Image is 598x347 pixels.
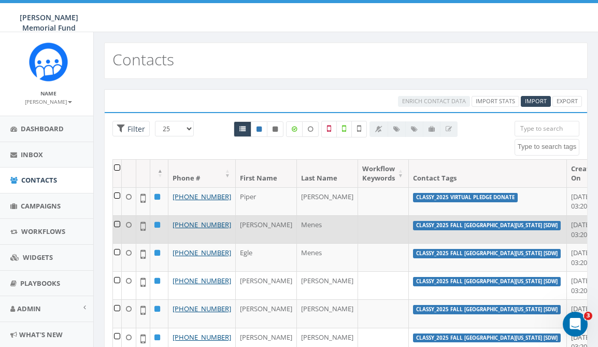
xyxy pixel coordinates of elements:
a: Import [521,96,551,107]
span: Inbox [21,150,43,159]
span: [PERSON_NAME] Memorial Fund [20,12,78,33]
td: [PERSON_NAME] [236,299,297,327]
th: Last Name [297,160,358,187]
a: [PHONE_NUMBER] [173,220,231,229]
i: This phone number is subscribed and will receive texts. [257,126,262,132]
a: Active [251,121,267,137]
label: Validated [336,121,352,137]
a: [PHONE_NUMBER] [173,304,231,313]
label: classy_2025 Fall [GEOGRAPHIC_DATA][US_STATE] [SDW] [413,305,561,314]
h2: Contacts [112,51,174,68]
small: Name [40,90,56,97]
a: [PHONE_NUMBER] [173,332,231,342]
th: First Name [236,160,297,187]
td: [PERSON_NAME] [297,299,358,327]
input: Type to search [515,121,579,136]
textarea: Search [518,142,579,151]
td: Piper [236,187,297,215]
a: [PHONE_NUMBER] [173,192,231,201]
iframe: Intercom live chat [563,312,588,337]
span: Dashboard [21,124,64,133]
span: Advance Filter [112,121,150,137]
a: [PHONE_NUMBER] [173,276,231,285]
td: Egle [236,243,297,271]
label: classy_2025 Virtual Pledge Donate [413,193,518,202]
span: What's New [19,330,63,339]
span: Workflows [21,227,65,236]
label: Not a Mobile [321,121,337,137]
span: Import [525,97,547,105]
label: Data not Enriched [302,121,319,137]
label: classy_2025 Fall [GEOGRAPHIC_DATA][US_STATE] [SDW] [413,249,561,258]
td: Menes [297,215,358,243]
a: [PERSON_NAME] [25,96,72,106]
th: Workflow Keywords: activate to sort column ascending [358,160,409,187]
td: [PERSON_NAME] [236,271,297,299]
a: Opted Out [267,121,283,137]
span: Contacts [21,175,57,185]
td: [PERSON_NAME] [297,271,358,299]
td: [PERSON_NAME] [297,187,358,215]
td: [PERSON_NAME] [236,215,297,243]
span: Filter [125,124,145,134]
a: All contacts [234,121,251,137]
a: [PHONE_NUMBER] [173,248,231,257]
td: Menes [297,243,358,271]
label: Data Enriched [286,121,303,137]
span: CSV files only [525,97,547,105]
span: Campaigns [21,201,61,211]
th: Contact Tags [409,160,567,187]
span: 3 [584,312,592,320]
span: Playbooks [20,279,60,288]
a: Export [552,96,582,107]
label: classy_2025 Fall [GEOGRAPHIC_DATA][US_STATE] [SDW] [413,334,561,343]
th: Phone #: activate to sort column ascending [168,160,236,187]
label: classy_2025 Fall [GEOGRAPHIC_DATA][US_STATE] [SDW] [413,277,561,286]
i: This phone number is unsubscribed and has opted-out of all texts. [273,126,278,132]
img: Rally_Corp_Icon.png [29,43,68,81]
label: Not Validated [351,121,367,137]
a: Import Stats [472,96,519,107]
label: classy_2025 Fall [GEOGRAPHIC_DATA][US_STATE] [SDW] [413,221,561,230]
span: Widgets [23,253,53,262]
small: [PERSON_NAME] [25,98,72,105]
span: Admin [17,304,41,313]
